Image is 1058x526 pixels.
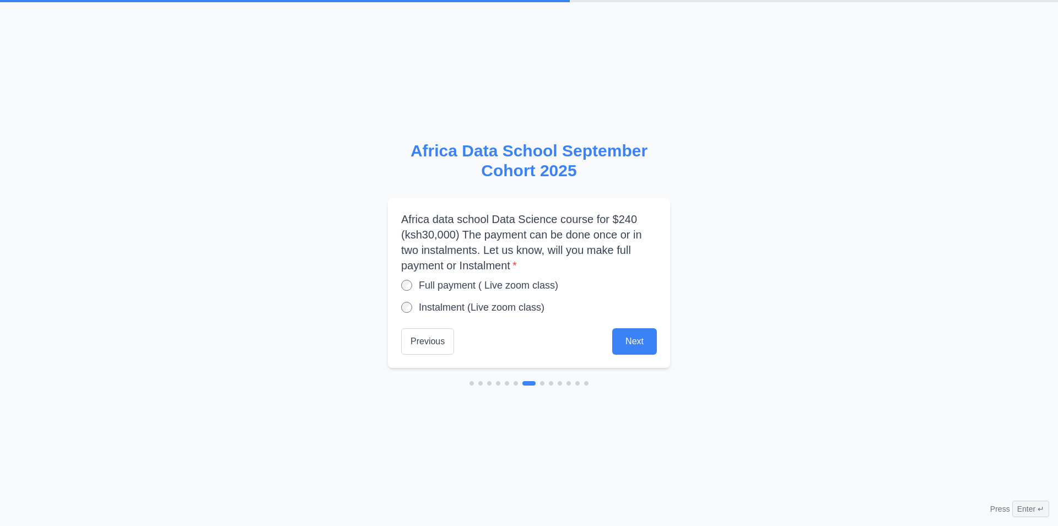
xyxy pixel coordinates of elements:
[419,278,558,293] label: Full payment ( Live zoom class)
[401,328,454,355] button: Previous
[612,328,657,355] button: Next
[419,300,544,315] label: Instalment (Live zoom class)
[401,212,657,273] label: Africa data school Data Science course for $240 (ksh30,000) The payment can be done once or in tw...
[388,141,670,181] h2: Africa Data School September Cohort 2025
[990,501,1049,517] div: Press
[1012,501,1049,517] span: Enter ↵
